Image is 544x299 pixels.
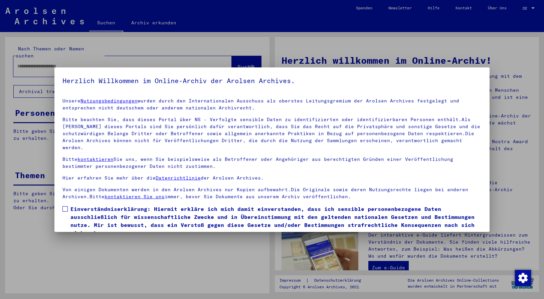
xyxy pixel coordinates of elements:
a: Nutzungsbedingungen [80,98,138,104]
p: Hier erfahren Sie mehr über die der Arolsen Archives. [62,175,482,182]
p: Bitte beachten Sie, dass dieses Portal über NS - Verfolgte sensible Daten zu identifizierten oder... [62,116,482,151]
h5: Herzlich Willkommen im Online-Archiv der Arolsen Archives. [62,75,482,86]
img: Zustimmung ändern [515,270,531,286]
a: kontaktieren Sie uns [105,194,165,200]
p: Unsere wurden durch den Internationalen Ausschuss als oberstes Leitungsgremium der Arolsen Archiv... [62,97,482,111]
span: Einverständniserklärung: Hiermit erkläre ich mich damit einverstanden, dass ich sensible personen... [70,205,482,237]
a: Datenrichtlinie [156,175,201,181]
a: kontaktieren [77,156,114,162]
p: Bitte Sie uns, wenn Sie beispielsweise als Betroffener oder Angehöriger aus berechtigten Gründen ... [62,156,482,170]
p: Von einigen Dokumenten werden in den Arolsen Archives nur Kopien aufbewahrt.Die Originale sowie d... [62,186,482,200]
